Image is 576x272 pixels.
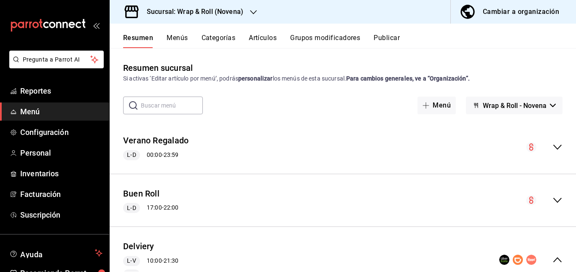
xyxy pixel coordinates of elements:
[9,51,104,68] button: Pregunta a Parrot AI
[123,240,154,253] button: Delviery
[123,150,188,160] div: 00:00 - 23:59
[290,34,360,48] button: Grupos modificadores
[124,204,139,213] span: L-D
[123,74,563,83] div: Si activas ‘Editar artículo por menú’, podrás los menús de esta sucursal.
[93,22,100,29] button: open_drawer_menu
[110,128,576,167] div: collapse-menu-row
[238,75,273,82] strong: personalizar
[167,34,188,48] button: Menús
[20,127,102,138] span: Configuración
[20,209,102,221] span: Suscripción
[6,61,104,70] a: Pregunta a Parrot AI
[123,62,193,74] div: Resumen sucursal
[483,6,559,18] div: Cambiar a organización
[124,151,139,159] span: L-D
[20,147,102,159] span: Personal
[483,102,546,110] span: Wrap & Roll - Novena
[466,97,563,114] button: Wrap & Roll - Novena
[123,188,159,200] button: Buen Roll
[20,106,102,117] span: Menú
[346,75,470,82] strong: Para cambios generales, ve a “Organización”.
[202,34,236,48] button: Categorías
[20,248,92,258] span: Ayuda
[123,203,178,213] div: 17:00 - 22:00
[249,34,277,48] button: Artículos
[140,7,243,17] h3: Sucursal: Wrap & Roll (Novena)
[20,85,102,97] span: Reportes
[141,97,203,114] input: Buscar menú
[123,256,178,266] div: 10:00 - 21:30
[110,181,576,220] div: collapse-menu-row
[374,34,400,48] button: Publicar
[123,135,188,147] button: Verano Regalado
[123,34,576,48] div: navigation tabs
[417,97,456,114] button: Menú
[20,168,102,179] span: Inventarios
[124,256,139,265] span: L-V
[20,189,102,200] span: Facturación
[123,34,153,48] button: Resumen
[23,55,91,64] span: Pregunta a Parrot AI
